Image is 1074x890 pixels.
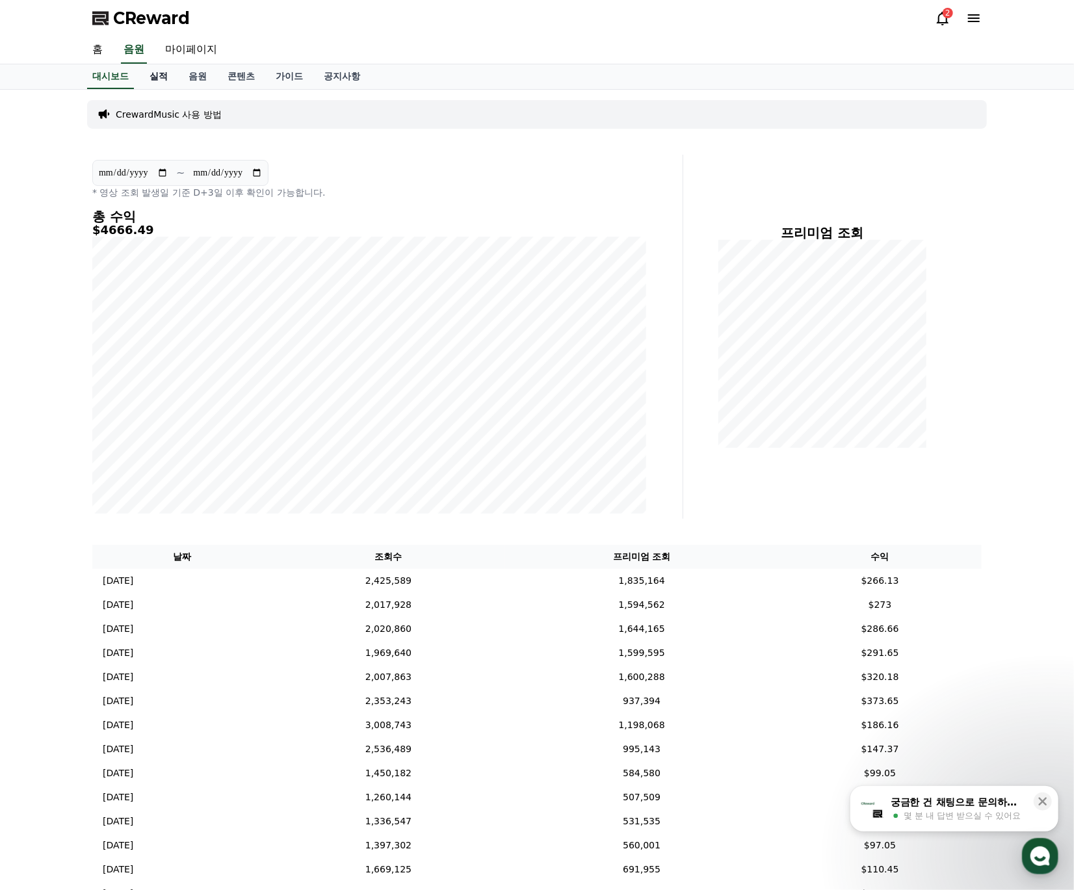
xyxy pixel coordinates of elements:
[505,857,778,882] td: 691,955
[272,809,505,833] td: 1,336,547
[272,761,505,785] td: 1,450,182
[505,737,778,761] td: 995,143
[201,432,216,442] span: 설정
[778,857,982,882] td: $110.45
[103,598,133,612] p: [DATE]
[505,761,778,785] td: 584,580
[272,617,505,641] td: 2,020,860
[778,617,982,641] td: $286.66
[505,545,778,569] th: 프리미엄 조회
[778,689,982,713] td: $373.65
[265,64,313,89] a: 가이드
[176,165,185,181] p: ~
[178,64,217,89] a: 음원
[272,569,505,593] td: 2,425,589
[82,36,113,64] a: 홈
[92,8,190,29] a: CReward
[92,545,272,569] th: 날짜
[103,670,133,684] p: [DATE]
[41,432,49,442] span: 홈
[103,839,133,852] p: [DATE]
[272,737,505,761] td: 2,536,489
[272,713,505,737] td: 3,008,743
[119,432,135,443] span: 대화
[505,809,778,833] td: 531,535
[505,689,778,713] td: 937,394
[113,8,190,29] span: CReward
[272,689,505,713] td: 2,353,243
[168,412,250,445] a: 설정
[505,641,778,665] td: 1,599,595
[217,64,265,89] a: 콘텐츠
[103,742,133,756] p: [DATE]
[778,593,982,617] td: $273
[272,833,505,857] td: 1,397,302
[121,36,147,64] a: 음원
[505,833,778,857] td: 560,001
[505,593,778,617] td: 1,594,562
[935,10,950,26] a: 2
[943,8,953,18] div: 2
[778,545,982,569] th: 수익
[505,617,778,641] td: 1,644,165
[778,761,982,785] td: $99.05
[116,108,222,121] a: CrewardMusic 사용 방법
[505,569,778,593] td: 1,835,164
[313,64,371,89] a: 공지사항
[505,713,778,737] td: 1,198,068
[103,622,133,636] p: [DATE]
[778,569,982,593] td: $266.13
[92,224,646,237] h5: $4666.49
[4,412,86,445] a: 홈
[778,641,982,665] td: $291.65
[505,665,778,689] td: 1,600,288
[103,791,133,804] p: [DATE]
[778,833,982,857] td: $97.05
[103,694,133,708] p: [DATE]
[103,646,133,660] p: [DATE]
[103,766,133,780] p: [DATE]
[778,809,982,833] td: $91.34
[272,641,505,665] td: 1,969,640
[505,785,778,809] td: 507,509
[778,737,982,761] td: $147.37
[272,593,505,617] td: 2,017,928
[103,574,133,588] p: [DATE]
[103,863,133,876] p: [DATE]
[272,857,505,882] td: 1,669,125
[778,713,982,737] td: $186.16
[92,186,646,199] p: * 영상 조회 발생일 기준 D+3일 이후 확인이 가능합니다.
[778,785,982,809] td: $91
[86,412,168,445] a: 대화
[103,815,133,828] p: [DATE]
[155,36,228,64] a: 마이페이지
[92,209,646,224] h4: 총 수익
[694,226,950,240] h4: 프리미엄 조회
[778,665,982,689] td: $320.18
[272,665,505,689] td: 2,007,863
[272,545,505,569] th: 조회수
[87,64,134,89] a: 대시보드
[139,64,178,89] a: 실적
[272,785,505,809] td: 1,260,144
[103,718,133,732] p: [DATE]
